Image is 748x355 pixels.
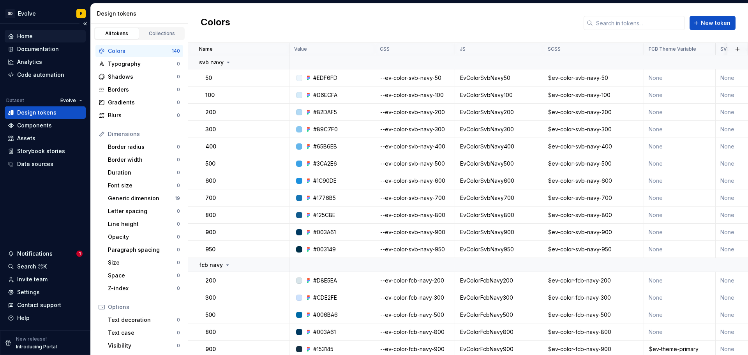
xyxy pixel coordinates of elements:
div: Opacity [108,233,177,241]
div: Blurs [108,111,177,119]
div: $ev-color-svb-navy-200 [543,108,643,116]
div: --ev-color-svb-navy-200 [376,108,454,116]
div: $ev-color-svb-navy-50 [543,74,643,82]
div: Dataset [6,97,24,104]
td: None [644,306,716,323]
div: #006BA6 [313,311,338,319]
div: Documentation [17,45,59,53]
div: $ev-color-svb-navy-500 [543,160,643,168]
div: #89C7F0 [313,125,338,133]
a: Settings [5,286,86,298]
button: Notifications1 [5,247,86,260]
a: Typography0 [95,58,183,70]
p: 300 [205,294,216,302]
div: Text decoration [108,316,177,324]
a: Size0 [105,256,183,269]
div: Design tokens [97,10,185,18]
div: #EDF6FD [313,74,337,82]
div: EvColorSvbNavy300 [455,125,542,133]
div: EvColorFcbNavy500 [455,311,542,319]
div: --ev-color-svb-navy-400 [376,143,454,150]
button: New token [690,16,736,30]
div: $ev-color-svb-navy-600 [543,177,643,185]
a: Code automation [5,69,86,81]
div: EvColorFcbNavy800 [455,328,542,336]
a: Text decoration0 [105,314,183,326]
p: Value [294,46,307,52]
div: --ev-color-svb-navy-100 [376,91,454,99]
div: Collections [143,30,182,37]
a: Border width0 [105,154,183,166]
td: None [644,121,716,138]
div: --ev-color-fcb-navy-300 [376,294,454,302]
div: #003A61 [313,328,336,336]
div: 19 [175,195,180,201]
a: Home [5,30,86,42]
div: --ev-color-svb-navy-900 [376,228,454,236]
div: 0 [177,330,180,336]
a: Font size0 [105,179,183,192]
div: $ev-theme-primary [644,345,715,353]
div: Font size [108,182,177,189]
div: Border width [108,156,177,164]
div: #D8E5EA [313,277,337,284]
div: Invite team [17,276,48,283]
td: None [644,224,716,241]
p: 500 [205,160,215,168]
a: Letter spacing0 [105,205,183,217]
div: --ev-color-fcb-navy-800 [376,328,454,336]
div: --ev-color-svb-navy-800 [376,211,454,219]
div: $ev-color-svb-navy-900 [543,228,643,236]
div: 0 [177,112,180,118]
div: EvColorSvbNavy600 [455,177,542,185]
div: Design tokens [17,109,56,117]
div: Line height [108,220,177,228]
td: None [644,69,716,87]
div: 0 [177,182,180,189]
td: None [644,104,716,121]
button: Contact support [5,299,86,311]
div: Evolve [18,10,36,18]
div: #3CA2E6 [313,160,337,168]
div: Visibility [108,342,177,350]
a: Generic dimension19 [105,192,183,205]
div: Analytics [17,58,42,66]
p: svb navy [199,58,224,66]
a: Borders0 [95,83,183,96]
p: 50 [205,74,212,82]
p: 600 [205,177,216,185]
a: Gradients0 [95,96,183,109]
input: Search in tokens... [593,16,685,30]
div: #D6ECFA [313,91,337,99]
p: 900 [205,228,216,236]
p: 950 [205,245,215,253]
div: EvColorSvbNavy400 [455,143,542,150]
p: 800 [205,211,216,219]
div: 0 [177,221,180,227]
div: 0 [177,74,180,80]
p: JS [460,46,466,52]
div: Size [108,259,177,267]
h2: Colors [201,16,230,30]
div: 0 [177,343,180,349]
p: Name [199,46,213,52]
div: #65B6EB [313,143,337,150]
div: Options [108,303,180,311]
p: 300 [205,125,216,133]
div: EvColorSvbNavy200 [455,108,542,116]
div: --ev-color-svb-navy-700 [376,194,454,202]
div: SD [5,9,15,18]
div: EvColorSvbNavy800 [455,211,542,219]
div: 0 [177,208,180,214]
button: Collapse sidebar [79,18,90,29]
div: EvColorFcbNavy900 [455,345,542,353]
td: None [644,323,716,341]
div: #1C90DE [313,177,337,185]
div: 0 [177,272,180,279]
a: Analytics [5,56,86,68]
p: 800 [205,328,216,336]
div: --ev-color-fcb-navy-900 [376,345,454,353]
div: EvColorSvbNavy700 [455,194,542,202]
div: #003149 [313,245,336,253]
a: Visibility0 [105,339,183,352]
